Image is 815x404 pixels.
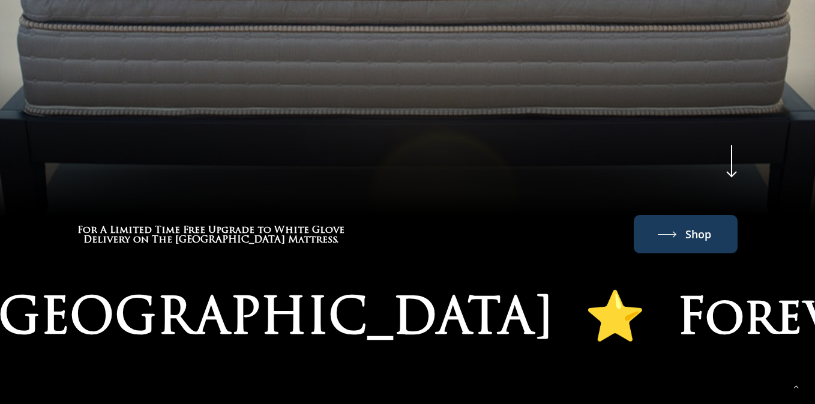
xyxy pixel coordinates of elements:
a: Back to top [787,378,805,396]
span: White [274,226,309,235]
span: [GEOGRAPHIC_DATA] [175,235,285,245]
span: to [257,226,271,235]
h3: For A Limited Time Free Upgrade to White Glove Delivery on The Windsor Mattress. [77,226,344,245]
span: on [133,235,149,245]
span: Limited [110,226,152,235]
span: Shop [685,225,711,244]
span: Time [155,226,180,235]
span: Free [183,226,205,235]
span: Delivery [83,235,130,245]
span: Mattress. [288,235,338,245]
span: For [77,226,97,235]
span: Upgrade [208,226,254,235]
a: Shop The Windsor Mattress [658,225,714,244]
span: Glove [312,226,344,235]
span: A [100,226,107,235]
span: The [152,235,172,245]
a: For A Limited Time Free Upgrade to White Glove Delivery on The Windsor Mattress. [77,226,344,247]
